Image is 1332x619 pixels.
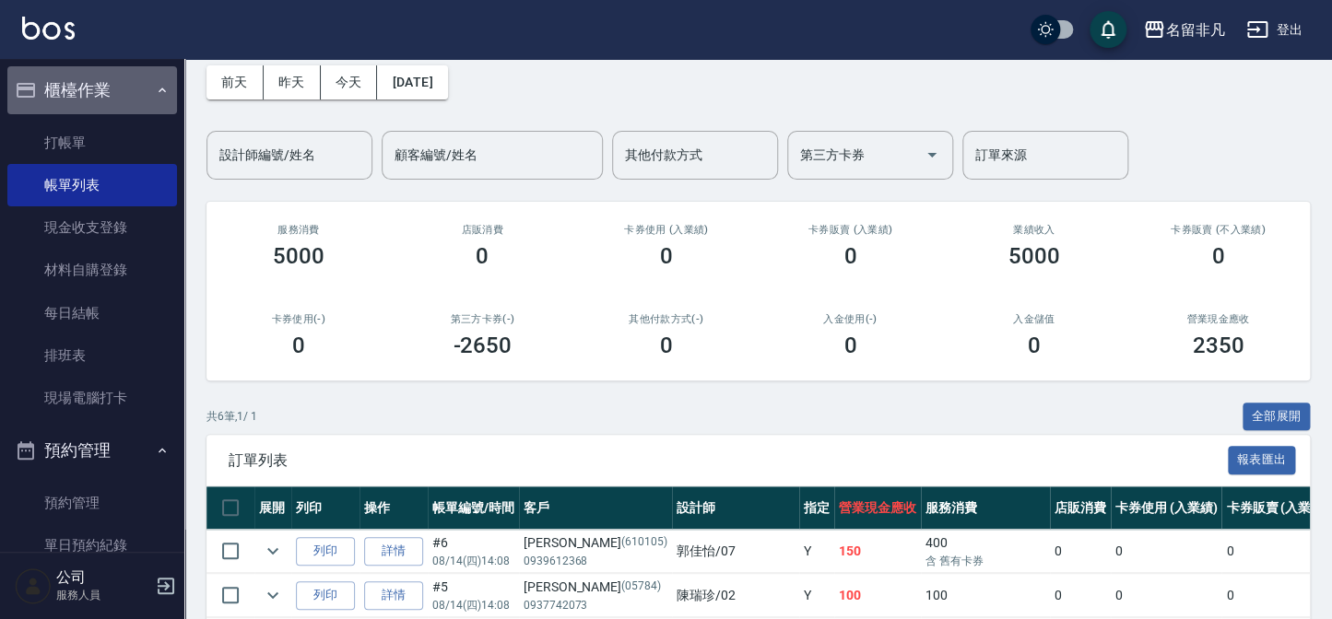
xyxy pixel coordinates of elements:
th: 設計師 [672,486,799,530]
div: [PERSON_NAME] [524,578,667,597]
h2: 卡券販賣 (不入業績) [1149,224,1289,236]
td: Y [799,530,834,573]
button: expand row [259,581,287,609]
a: 預約管理 [7,482,177,524]
a: 單日預約紀錄 [7,524,177,566]
a: 報表匯出 [1228,450,1296,468]
a: 材料自購登錄 [7,249,177,291]
p: 0939612368 [524,553,667,569]
a: 現場電腦打卡 [7,377,177,419]
button: 前天 [206,65,264,99]
td: 150 [834,530,921,573]
td: 100 [921,574,1050,617]
th: 店販消費 [1050,486,1111,530]
h3: 5000 [273,243,324,269]
h2: 卡券使用(-) [229,313,369,325]
button: 報表匯出 [1228,446,1296,474]
img: Person [15,567,52,604]
h3: 服務消費 [229,224,369,236]
td: 0 [1050,530,1111,573]
th: 客戶 [519,486,672,530]
p: (610105) [621,533,667,553]
h2: 卡券使用 (入業績) [596,224,737,236]
h2: 卡券販賣 (入業績) [781,224,921,236]
p: 服務人員 [56,587,150,603]
h2: 業績收入 [964,224,1104,236]
button: 昨天 [264,65,321,99]
p: 含 舊有卡券 [925,553,1045,569]
h2: 入金使用(-) [781,313,921,325]
th: 營業現金應收 [834,486,921,530]
td: 郭佳怡 /07 [672,530,799,573]
a: 詳情 [364,537,423,566]
div: 名留非凡 [1165,18,1224,41]
a: 每日結帳 [7,292,177,334]
img: Logo [22,17,75,40]
button: 列印 [296,581,355,610]
h3: 0 [843,333,856,358]
td: 0 [1111,530,1222,573]
h3: 0 [1028,333,1041,358]
p: 共 6 筆, 1 / 1 [206,408,257,425]
button: save [1090,11,1126,48]
th: 指定 [799,486,834,530]
td: 0 [1050,574,1111,617]
h3: 2350 [1192,333,1244,358]
a: 詳情 [364,581,423,610]
td: 100 [834,574,921,617]
h2: 第三方卡券(-) [413,313,553,325]
td: #6 [428,530,519,573]
a: 排班表 [7,334,177,377]
button: [DATE] [377,65,447,99]
button: Open [917,140,947,169]
button: 名留非凡 [1136,11,1232,49]
h2: 其他付款方式(-) [596,313,737,325]
h2: 店販消費 [413,224,553,236]
p: 0937742073 [524,597,667,613]
a: 帳單列表 [7,164,177,206]
button: 全部展開 [1243,403,1311,431]
h3: -2650 [453,333,512,358]
button: 列印 [296,537,355,566]
h5: 公司 [56,568,150,587]
h2: 入金儲值 [964,313,1104,325]
h2: 營業現金應收 [1149,313,1289,325]
h3: 0 [1211,243,1224,269]
th: 操作 [360,486,428,530]
th: 服務消費 [921,486,1050,530]
th: 列印 [291,486,360,530]
button: 今天 [321,65,378,99]
button: 預約管理 [7,426,177,474]
a: 現金收支登錄 [7,206,177,249]
h3: 0 [292,333,305,358]
th: 卡券使用 (入業績) [1111,486,1222,530]
h3: 5000 [1008,243,1060,269]
td: 0 [1111,574,1222,617]
div: [PERSON_NAME] [524,533,667,553]
button: 登出 [1239,13,1310,47]
td: 400 [921,530,1050,573]
p: (05784) [621,578,661,597]
button: 櫃檯作業 [7,66,177,114]
h3: 0 [660,243,673,269]
th: 帳單編號/時間 [428,486,519,530]
td: 陳瑞珍 /02 [672,574,799,617]
p: 08/14 (四) 14:08 [432,553,514,569]
a: 打帳單 [7,122,177,164]
h3: 0 [476,243,489,269]
td: Y [799,574,834,617]
td: #5 [428,574,519,617]
h3: 0 [843,243,856,269]
p: 08/14 (四) 14:08 [432,597,514,613]
span: 訂單列表 [229,451,1228,470]
th: 展開 [254,486,291,530]
button: expand row [259,537,287,565]
h3: 0 [660,333,673,358]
